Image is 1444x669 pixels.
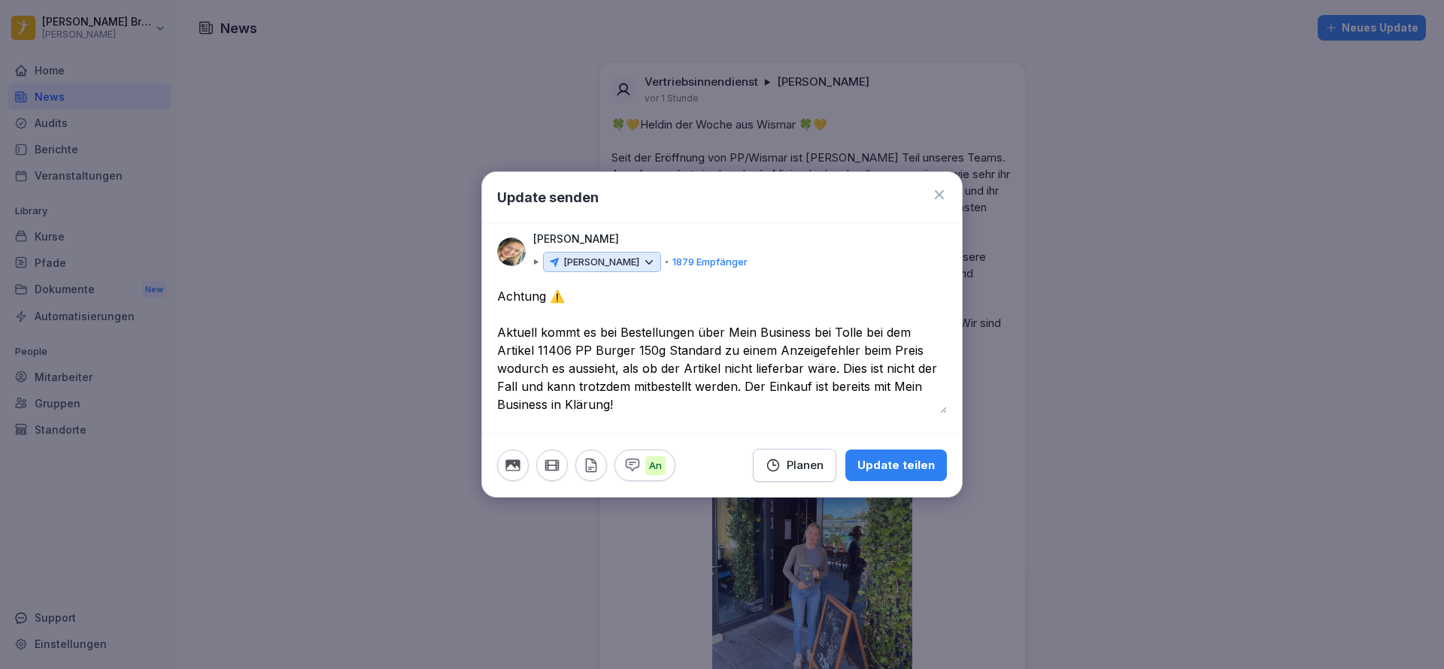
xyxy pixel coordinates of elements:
[857,457,935,474] div: Update teilen
[845,450,947,481] button: Update teilen
[533,231,619,247] p: [PERSON_NAME]
[563,255,639,270] p: [PERSON_NAME]
[497,187,599,207] h1: Update senden
[753,449,836,482] button: Planen
[497,238,526,266] img: btczj08uchphfft00l736ods.png
[614,450,675,481] button: An
[766,457,824,474] div: Planen
[645,456,666,476] p: An
[672,255,748,270] p: 1879 Empfänger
